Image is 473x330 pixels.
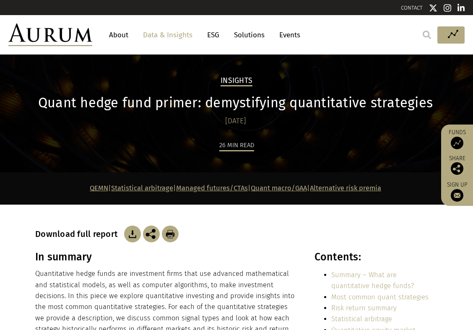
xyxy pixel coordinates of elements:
[162,226,179,242] img: Download Article
[451,137,463,149] img: Access Funds
[423,31,431,39] img: search.svg
[105,27,133,43] a: About
[275,27,300,43] a: Events
[429,4,437,12] img: Twitter icon
[35,251,296,263] h3: In summary
[35,95,436,111] h1: Quant hedge fund primer: demystifying quantitative strategies
[451,162,463,175] img: Share this post
[451,189,463,202] img: Sign up to our newsletter
[445,181,469,202] a: Sign up
[444,4,451,12] img: Instagram icon
[203,27,224,43] a: ESG
[331,304,397,312] a: Risk return summary
[331,315,392,323] a: Statistical arbitrage
[310,184,381,192] a: Alternative risk premia
[35,229,122,239] h3: Download full report
[331,293,429,301] a: Most common quant strategies
[445,156,469,175] div: Share
[457,4,465,12] img: Linkedin icon
[90,184,381,192] strong: | | | |
[111,184,173,192] a: Statistical arbitrage
[35,115,436,127] div: [DATE]
[219,140,254,151] div: 26 min read
[331,271,414,290] a: Summary – What are quantitative hedge funds?
[401,5,423,11] a: CONTACT
[8,23,92,46] img: Aurum
[90,184,108,192] a: QEMN
[143,226,160,242] img: Share this post
[176,184,248,192] a: Managed futures/CTAs
[139,27,197,43] a: Data & Insights
[445,129,469,149] a: Funds
[124,226,141,242] img: Download Article
[251,184,307,192] a: Quant macro/GAA
[230,27,269,43] a: Solutions
[221,76,252,86] h2: Insights
[314,251,436,263] h3: Contents:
